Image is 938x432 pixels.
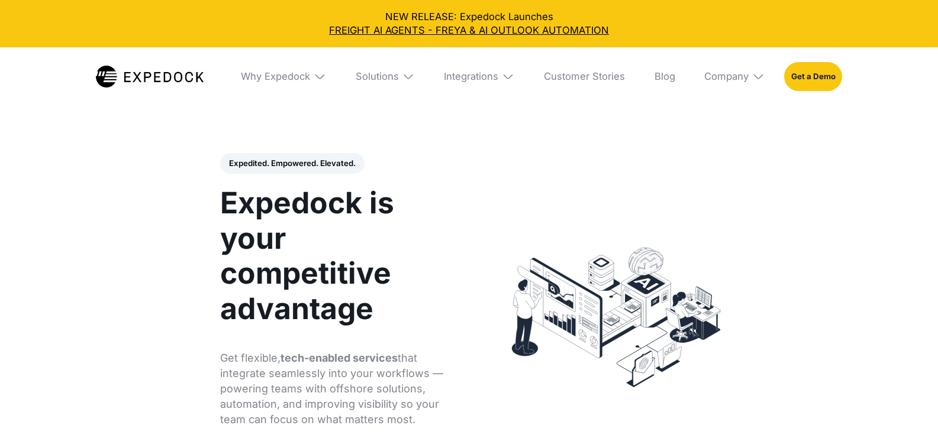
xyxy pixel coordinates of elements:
[784,62,842,90] a: Get a Demo
[220,350,457,427] p: Get flexible, that integrate seamlessly into your workflows — powering teams with offshore soluti...
[356,70,399,83] div: Solutions
[695,47,775,106] div: Company
[231,47,336,106] div: Why Expedock
[241,70,310,83] div: Why Expedock
[444,70,498,83] div: Integrations
[10,24,929,37] a: FREIGHT AI AGENTS - FREYA & AI OUTLOOK AUTOMATION
[346,47,424,106] div: Solutions
[281,352,398,364] strong: tech-enabled services
[220,186,457,327] h1: Expedock is your competitive advantage
[534,47,634,106] a: Customer Stories
[10,10,929,38] div: NEW RELEASE: Expedock Launches
[704,70,749,83] div: Company
[434,47,524,106] div: Integrations
[644,47,685,106] a: Blog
